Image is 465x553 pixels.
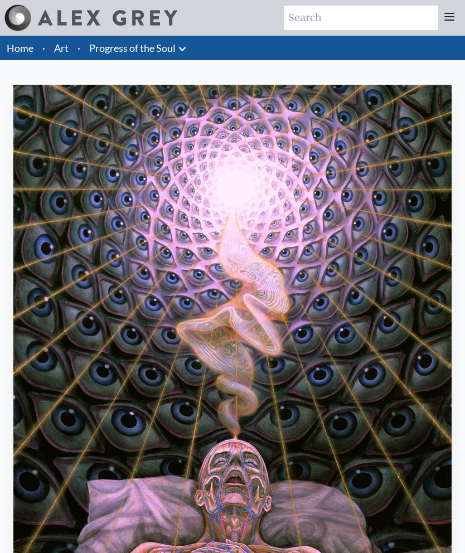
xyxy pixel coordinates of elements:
[284,6,438,30] input: Search
[38,36,50,60] li: ·
[73,36,85,60] li: ·
[89,40,176,56] a: Progress of the Soul
[54,40,69,56] a: Art
[7,42,33,54] a: Home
